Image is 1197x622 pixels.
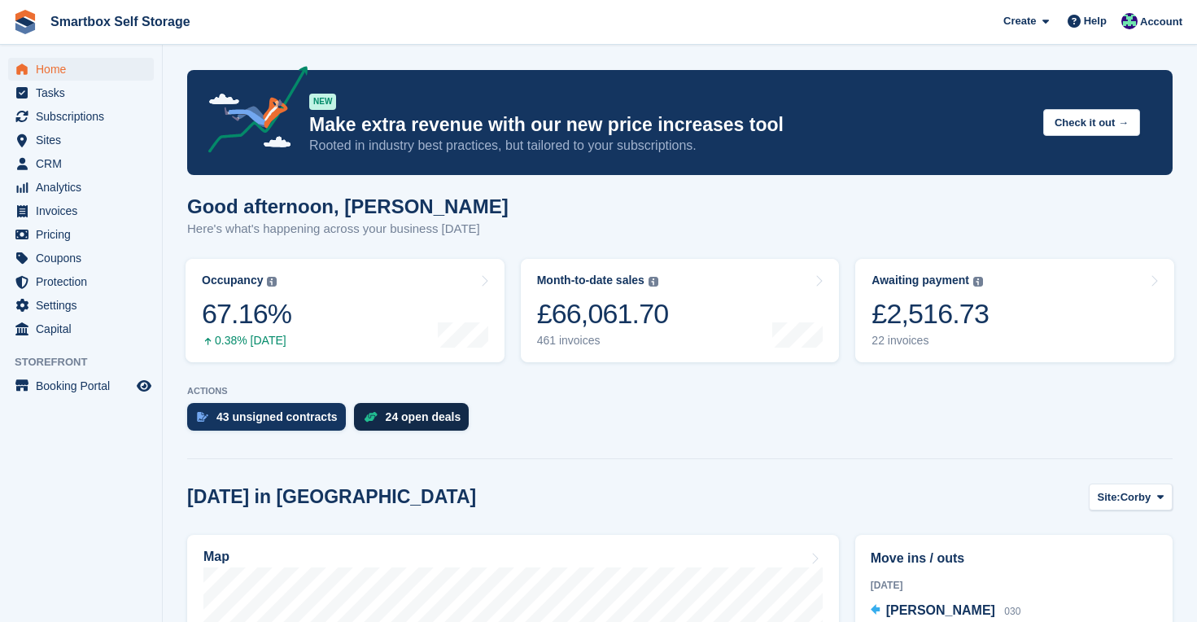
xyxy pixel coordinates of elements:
a: menu [8,105,154,128]
a: Awaiting payment £2,516.73 22 invoices [855,259,1174,362]
span: Tasks [36,81,133,104]
a: menu [8,58,154,81]
p: Make extra revenue with our new price increases tool [309,113,1030,137]
span: Pricing [36,223,133,246]
span: Sites [36,129,133,151]
a: menu [8,176,154,199]
img: deal-1b604bf984904fb50ccaf53a9ad4b4a5d6e5aea283cecdc64d6e3604feb123c2.svg [364,411,378,423]
span: Help [1084,13,1107,29]
div: 24 open deals [386,410,461,423]
div: Occupancy [202,274,263,287]
span: Settings [36,294,133,317]
span: Corby [1121,489,1151,506]
a: menu [8,270,154,293]
span: Analytics [36,176,133,199]
p: Here's what's happening across your business [DATE] [187,220,509,239]
p: Rooted in industry best practices, but tailored to your subscriptions. [309,137,1030,155]
span: Account [1140,14,1182,30]
span: Home [36,58,133,81]
span: Subscriptions [36,105,133,128]
a: menu [8,294,154,317]
a: menu [8,375,154,397]
div: £2,516.73 [872,297,989,331]
img: Roger Canham [1121,13,1138,29]
a: menu [8,199,154,222]
span: Invoices [36,199,133,222]
img: icon-info-grey-7440780725fd019a000dd9b08b2336e03edf1995a4989e88bcd33f0948082b44.svg [649,277,658,287]
span: Coupons [36,247,133,269]
span: 030 [1004,606,1020,617]
span: Booking Portal [36,375,133,397]
a: menu [8,81,154,104]
a: menu [8,152,154,175]
img: price-adjustments-announcement-icon-8257ccfd72463d97f412b2fc003d46551f7dbcb40ab6d574587a9cd5c0d94... [194,66,308,159]
div: Awaiting payment [872,274,969,287]
button: Site: Corby [1089,484,1173,510]
div: 43 unsigned contracts [216,410,338,423]
span: CRM [36,152,133,175]
div: Month-to-date sales [537,274,644,287]
a: Month-to-date sales £66,061.70 461 invoices [521,259,840,362]
div: NEW [309,94,336,110]
img: icon-info-grey-7440780725fd019a000dd9b08b2336e03edf1995a4989e88bcd33f0948082b44.svg [973,277,983,287]
a: [PERSON_NAME] 030 [871,601,1021,622]
a: Preview store [134,376,154,396]
a: Occupancy 67.16% 0.38% [DATE] [186,259,505,362]
a: menu [8,247,154,269]
div: 0.38% [DATE] [202,334,291,348]
a: Smartbox Self Storage [44,8,197,35]
img: stora-icon-8386f47178a22dfd0bd8f6a31ec36ba5ce8667c1dd55bd0f319d3a0aa187defe.svg [13,10,37,34]
a: menu [8,223,154,246]
button: Check it out → [1043,109,1140,136]
div: 67.16% [202,297,291,331]
img: contract_signature_icon-13c848040528278c33f63329250d36e43548de30e8caae1d1a13099fd9432cc5.svg [197,412,208,422]
span: Create [1003,13,1036,29]
div: £66,061.70 [537,297,669,331]
div: 461 invoices [537,334,669,348]
span: Site: [1098,489,1121,506]
a: 43 unsigned contracts [187,403,354,439]
span: [PERSON_NAME] [886,603,995,617]
span: Protection [36,270,133,293]
h2: [DATE] in [GEOGRAPHIC_DATA] [187,486,476,508]
a: menu [8,318,154,340]
h2: Move ins / outs [871,549,1157,568]
img: icon-info-grey-7440780725fd019a000dd9b08b2336e03edf1995a4989e88bcd33f0948082b44.svg [267,277,277,287]
h1: Good afternoon, [PERSON_NAME] [187,195,509,217]
span: Storefront [15,354,162,370]
a: 24 open deals [354,403,478,439]
h2: Map [203,550,229,564]
div: 22 invoices [872,334,989,348]
p: ACTIONS [187,386,1173,396]
a: menu [8,129,154,151]
span: Capital [36,318,133,340]
div: [DATE] [871,578,1157,593]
